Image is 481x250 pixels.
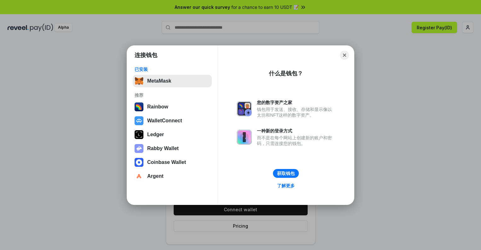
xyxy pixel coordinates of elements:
div: Coinbase Wallet [147,160,186,165]
div: 而不是在每个网站上创建新的账户和密码，只需连接您的钱包。 [257,135,335,146]
button: 获取钱包 [273,169,299,178]
img: svg+xml,%3Csvg%20xmlns%3D%22http%3A%2F%2Fwww.w3.org%2F2000%2Fsvg%22%20fill%3D%22none%22%20viewBox... [237,130,252,145]
img: svg+xml,%3Csvg%20xmlns%3D%22http%3A%2F%2Fwww.w3.org%2F2000%2Fsvg%22%20fill%3D%22none%22%20viewBox... [135,144,143,153]
button: Coinbase Wallet [133,156,212,169]
button: Argent [133,170,212,183]
div: WalletConnect [147,118,182,124]
div: 什么是钱包？ [269,70,303,77]
div: Rainbow [147,104,168,110]
div: 钱包用于发送、接收、存储和显示像以太坊和NFT这样的数字资产。 [257,107,335,118]
button: MetaMask [133,75,212,87]
img: svg+xml,%3Csvg%20fill%3D%22none%22%20height%3D%2233%22%20viewBox%3D%220%200%2035%2033%22%20width%... [135,77,143,85]
div: Argent [147,173,164,179]
h1: 连接钱包 [135,51,157,59]
div: 获取钱包 [277,171,295,176]
button: Rabby Wallet [133,142,212,155]
button: Close [340,51,349,60]
button: Ledger [133,128,212,141]
img: svg+xml,%3Csvg%20width%3D%2228%22%20height%3D%2228%22%20viewBox%3D%220%200%2028%2028%22%20fill%3D... [135,116,143,125]
div: MetaMask [147,78,171,84]
a: 了解更多 [273,182,298,190]
img: svg+xml,%3Csvg%20width%3D%2228%22%20height%3D%2228%22%20viewBox%3D%220%200%2028%2028%22%20fill%3D... [135,172,143,181]
div: 您的数字资产之家 [257,100,335,105]
div: 一种新的登录方式 [257,128,335,134]
button: WalletConnect [133,114,212,127]
button: Rainbow [133,101,212,113]
img: svg+xml,%3Csvg%20xmlns%3D%22http%3A%2F%2Fwww.w3.org%2F2000%2Fsvg%22%20fill%3D%22none%22%20viewBox... [237,101,252,116]
div: 已安装 [135,67,210,72]
div: 推荐 [135,92,210,98]
img: svg+xml,%3Csvg%20xmlns%3D%22http%3A%2F%2Fwww.w3.org%2F2000%2Fsvg%22%20width%3D%2228%22%20height%3... [135,130,143,139]
img: svg+xml,%3Csvg%20width%3D%2228%22%20height%3D%2228%22%20viewBox%3D%220%200%2028%2028%22%20fill%3D... [135,158,143,167]
div: 了解更多 [277,183,295,189]
div: Rabby Wallet [147,146,179,151]
img: svg+xml,%3Csvg%20width%3D%22120%22%20height%3D%22120%22%20viewBox%3D%220%200%20120%20120%22%20fil... [135,102,143,111]
div: Ledger [147,132,164,137]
